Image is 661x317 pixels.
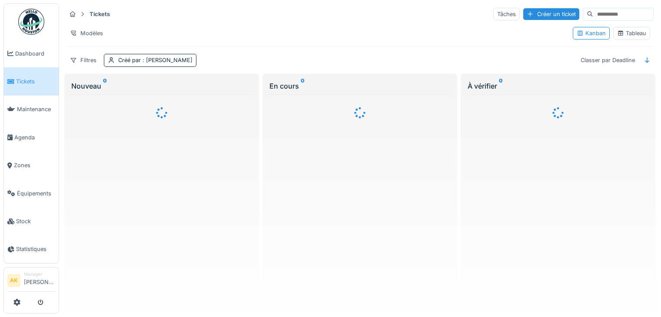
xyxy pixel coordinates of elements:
div: À vérifier [468,81,648,91]
li: AK [7,274,20,287]
sup: 0 [499,81,503,91]
strong: Tickets [86,10,113,18]
span: : [PERSON_NAME] [141,57,193,63]
span: Équipements [17,189,55,198]
a: Agenda [4,123,59,151]
div: En cours [269,81,450,91]
a: Tickets [4,67,59,95]
a: Équipements [4,179,59,207]
span: Tickets [16,77,55,86]
li: [PERSON_NAME] [24,271,55,290]
a: Maintenance [4,96,59,123]
sup: 0 [301,81,305,91]
span: Stock [16,217,55,225]
div: Filtres [66,54,100,66]
div: Modèles [66,27,107,40]
img: Badge_color-CXgf-gQk.svg [18,9,44,35]
span: Maintenance [17,105,55,113]
span: Dashboard [15,50,55,58]
a: Dashboard [4,40,59,67]
a: Stock [4,207,59,235]
div: Tâches [493,8,520,20]
div: Kanban [577,29,606,37]
div: Tableau [617,29,646,37]
span: Zones [14,161,55,169]
div: Classer par Deadline [577,54,639,66]
div: Manager [24,271,55,277]
div: Nouveau [71,81,252,91]
span: Agenda [14,133,55,142]
div: Créer un ticket [523,8,579,20]
span: Statistiques [16,245,55,253]
a: Zones [4,152,59,179]
div: Créé par [118,56,193,64]
a: Statistiques [4,235,59,263]
sup: 0 [103,81,107,91]
a: AK Manager[PERSON_NAME] [7,271,55,292]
